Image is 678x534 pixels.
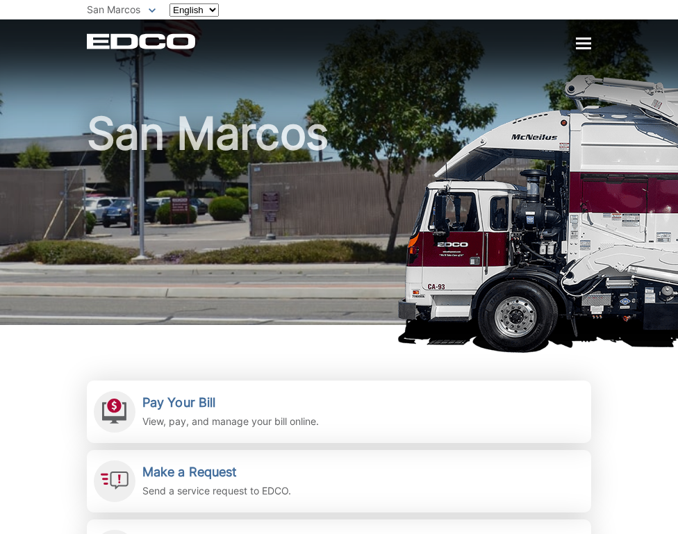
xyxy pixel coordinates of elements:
a: EDCD logo. Return to the homepage. [87,33,197,49]
h1: San Marcos [87,111,591,331]
span: San Marcos [87,3,140,15]
a: Pay Your Bill View, pay, and manage your bill online. [87,381,591,443]
h2: Pay Your Bill [142,395,319,410]
a: Make a Request Send a service request to EDCO. [87,450,591,512]
p: Send a service request to EDCO. [142,483,291,499]
h2: Make a Request [142,465,291,480]
p: View, pay, and manage your bill online. [142,414,319,429]
select: Select a language [169,3,219,17]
